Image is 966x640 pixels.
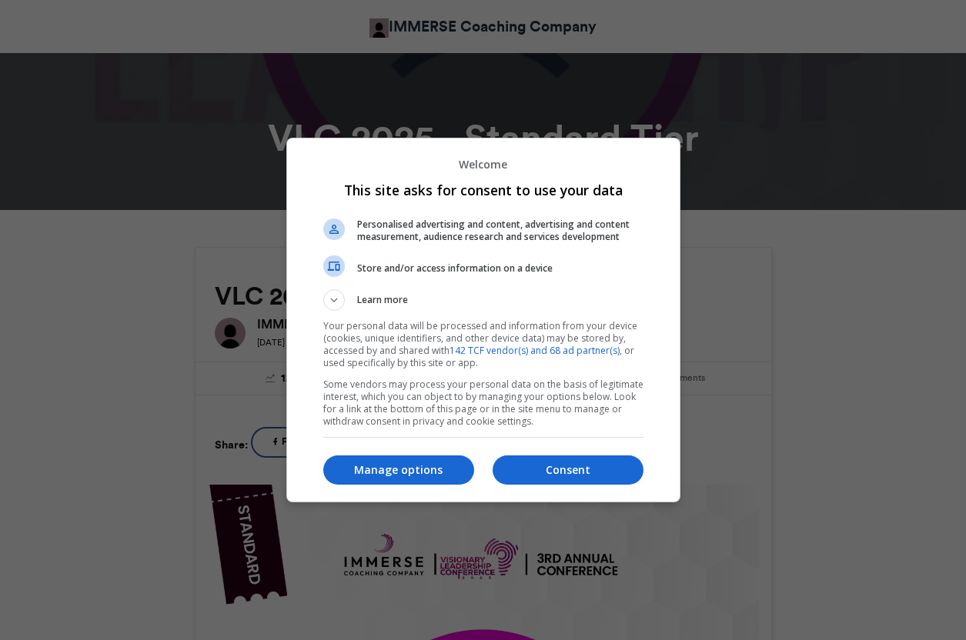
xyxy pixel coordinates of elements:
p: Some vendors may process your personal data on the basis of legitimate interest, which you can ob... [323,378,643,428]
h1: This site asks for consent to use your data [323,181,643,199]
button: Consent [493,455,643,485]
span: Store and/or access information on a device [357,262,643,275]
p: Consent [493,462,643,478]
button: Manage options [323,455,474,485]
span: Learn more [357,293,408,311]
button: Learn more [323,289,643,311]
div: This site asks for consent to use your data [286,138,680,502]
p: Manage options [323,462,474,478]
p: Your personal data will be processed and information from your device (cookies, unique identifier... [323,320,643,369]
a: 142 TCF vendor(s) and 68 ad partner(s) [450,344,620,357]
span: Personalised advertising and content, advertising and content measurement, audience research and ... [357,218,643,243]
p: Welcome [323,157,643,172]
